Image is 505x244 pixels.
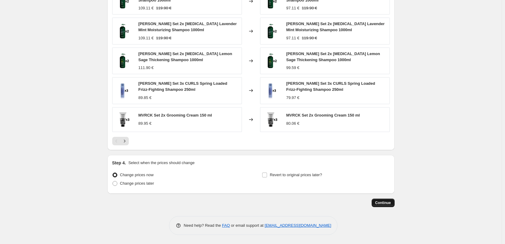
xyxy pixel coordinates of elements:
span: [PERSON_NAME] Set 2x [MEDICAL_DATA] Lemon Sage Thickening Shampoo 1000ml [138,51,232,62]
span: [PERSON_NAME] Set 3x CURLS Spring Loaded Frizz-Fighting Shampoo 250ml [286,81,375,92]
p: Select when the prices should change [128,160,194,166]
img: 50_80x.png [116,22,134,40]
span: 79.97 € [286,95,299,100]
img: curls-spring-loaded-frizz-fighting-shampoo_80x.png [263,81,282,100]
span: or email support at [230,223,265,228]
img: Paul_Mitchell_Tea_Tree_Lemon_Sage_Thickening_Shampoo_1000ml_80x.png [263,52,282,70]
span: [PERSON_NAME] Set 2x [MEDICAL_DATA] Lavender Mint Moisturizing Shampoo 1000ml [138,21,237,32]
span: MVRCK Set 2x Grooming Cream 150 ml [286,113,360,117]
span: 119.90 € [156,6,171,10]
a: [EMAIL_ADDRESS][DOMAIN_NAME] [265,223,331,228]
span: 97.11 € [286,6,299,10]
span: [PERSON_NAME] Set 2x [MEDICAL_DATA] Lavender Mint Moisturizing Shampoo 1000ml [286,21,385,32]
span: Continue [375,200,391,205]
h2: Step 4. [112,160,126,166]
a: FAQ [222,223,230,228]
nav: Pagination [112,137,129,145]
img: MVRCK_Grooming_Cream_150_ml_80x.png [116,110,134,129]
span: Need help? Read the [184,223,222,228]
img: MVRCK_Grooming_Cream_150_ml_80x.png [263,110,282,129]
span: 119.90 € [156,36,171,40]
span: MVRCK Set 2x Grooming Cream 150 ml [138,113,212,117]
img: curls-spring-loaded-frizz-fighting-shampoo_80x.png [116,81,134,100]
span: 80.06 € [286,121,299,126]
span: 109.11 € [138,6,154,10]
button: Next [120,137,129,145]
span: [PERSON_NAME] Set 2x [MEDICAL_DATA] Lemon Sage Thickening Shampoo 1000ml [286,51,380,62]
span: Revert to original prices later? [270,173,322,177]
span: 99.59 € [286,65,299,70]
span: Change prices now [120,173,154,177]
span: [PERSON_NAME] Set 3x CURLS Spring Loaded Frizz-Fighting Shampoo 250ml [138,81,227,92]
span: Change prices later [120,181,154,186]
span: 119.90 € [302,36,317,40]
span: 111.90 € [138,65,154,70]
span: 97.11 € [286,36,299,40]
img: 50_80x.png [263,22,282,40]
span: 89.85 € [138,95,151,100]
span: 109.11 € [138,36,154,40]
img: Paul_Mitchell_Tea_Tree_Lemon_Sage_Thickening_Shampoo_1000ml_80x.png [116,52,134,70]
span: 89.95 € [138,121,151,126]
span: 119.90 € [302,6,317,10]
button: Continue [372,199,395,207]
